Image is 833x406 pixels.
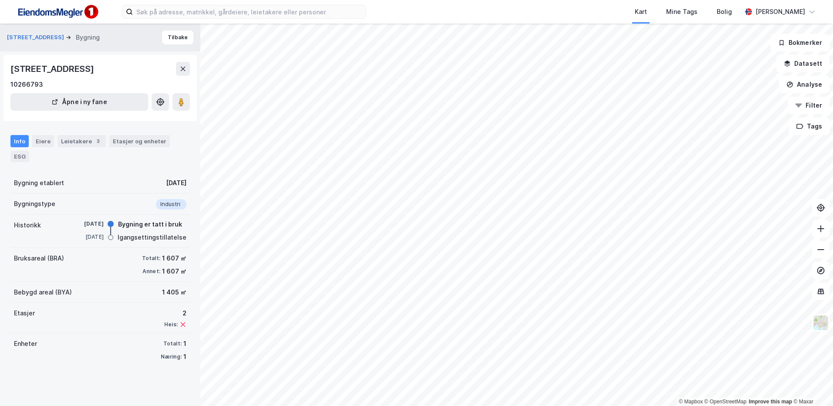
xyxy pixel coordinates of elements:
a: Mapbox [679,399,703,405]
div: Leietakere [58,135,106,147]
button: Åpne i ny fane [10,93,148,111]
div: Totalt: [142,255,160,262]
div: 2 [164,308,186,318]
div: 1 607 ㎡ [162,266,186,277]
div: Etasjer [14,308,35,318]
div: Igangsettingstillatelse [118,232,186,243]
div: [DATE] [166,178,186,188]
div: ESG [10,151,29,162]
div: Historikk [14,220,41,230]
button: [STREET_ADDRESS] [7,33,66,42]
img: F4PB6Px+NJ5v8B7XTbfpPpyloAAAAASUVORK5CYII= [14,2,101,22]
button: Tilbake [162,30,193,44]
div: Info [10,135,29,147]
div: Bygning [76,32,100,43]
div: Bruksareal (BRA) [14,253,64,264]
div: Bolig [717,7,732,17]
div: Kart [635,7,647,17]
div: [DATE] [69,220,104,228]
button: Bokmerker [771,34,830,51]
div: Bygningstype [14,199,55,209]
div: 1 607 ㎡ [162,253,186,264]
div: [DATE] [69,233,104,241]
div: Bebygd areal (BYA) [14,287,72,298]
a: OpenStreetMap [704,399,747,405]
button: Tags [789,118,830,135]
div: Mine Tags [666,7,698,17]
div: [PERSON_NAME] [755,7,805,17]
input: Søk på adresse, matrikkel, gårdeiere, leietakere eller personer [133,5,366,18]
div: Enheter [14,338,37,349]
div: 1 [183,352,186,362]
div: 10266793 [10,79,43,90]
div: Totalt: [163,340,182,347]
div: 1 [183,338,186,349]
div: Annet: [142,268,160,275]
a: Improve this map [749,399,792,405]
div: [STREET_ADDRESS] [10,62,96,76]
div: Bygning etablert [14,178,64,188]
div: 3 [94,137,102,145]
div: Kontrollprogram for chat [789,364,833,406]
div: 1 405 ㎡ [162,287,186,298]
div: Heis: [164,321,178,328]
div: Etasjer og enheter [113,137,166,145]
button: Analyse [779,76,830,93]
img: Z [813,315,829,331]
div: Eiere [32,135,54,147]
div: Bygning er tatt i bruk [118,219,182,230]
iframe: Chat Widget [789,364,833,406]
div: Næring: [161,353,182,360]
button: Filter [788,97,830,114]
button: Datasett [776,55,830,72]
